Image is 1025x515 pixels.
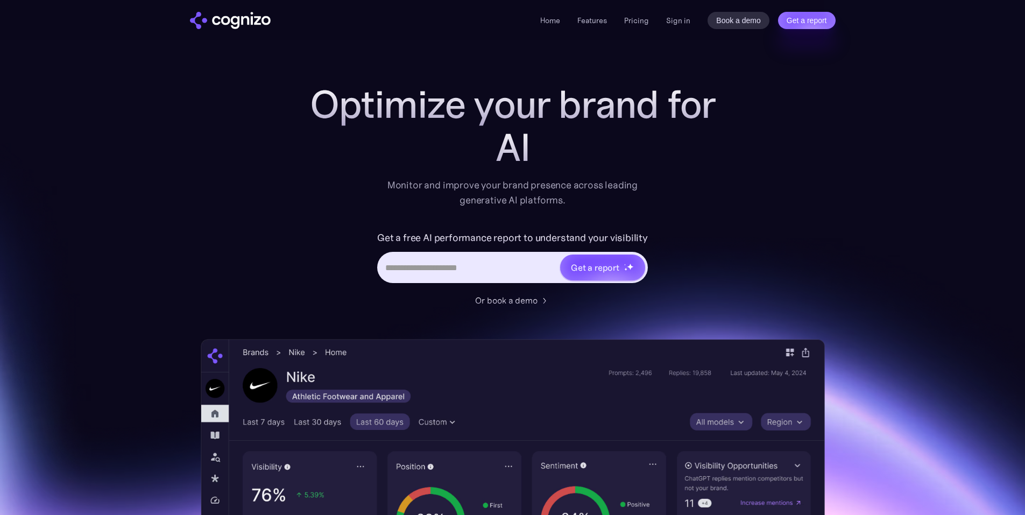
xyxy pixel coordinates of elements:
img: star [624,267,628,271]
a: Get a reportstarstarstar [559,253,646,281]
a: home [190,12,271,29]
a: Home [540,16,560,25]
a: Pricing [624,16,649,25]
img: star [624,264,626,265]
a: Features [577,16,607,25]
div: Get a report [571,261,619,274]
h1: Optimize your brand for [298,83,728,126]
div: Or book a demo [475,294,538,307]
a: Or book a demo [475,294,550,307]
div: AI [298,126,728,169]
img: star [627,263,634,270]
a: Get a report [778,12,836,29]
label: Get a free AI performance report to understand your visibility [377,229,648,246]
div: Monitor and improve your brand presence across leading generative AI platforms. [380,178,645,208]
form: Hero URL Input Form [377,229,648,288]
a: Sign in [666,14,690,27]
img: cognizo logo [190,12,271,29]
a: Book a demo [708,12,769,29]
